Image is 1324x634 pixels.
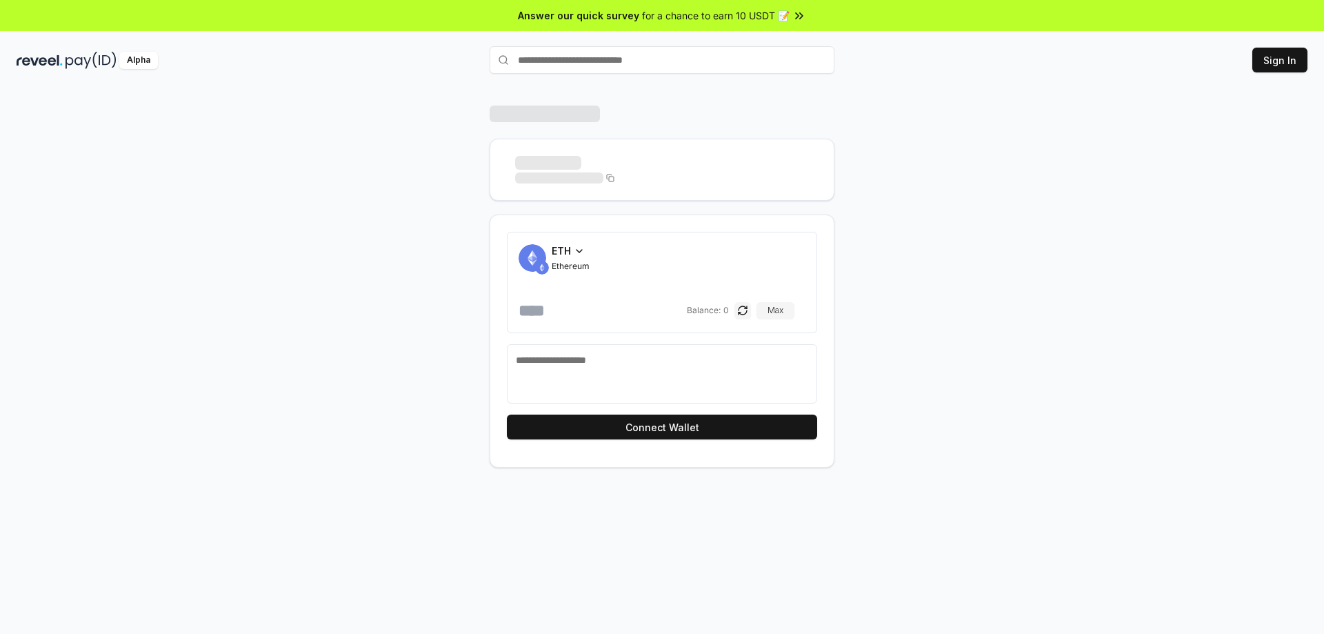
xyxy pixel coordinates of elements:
[687,305,721,316] span: Balance:
[1252,48,1307,72] button: Sign In
[535,261,549,275] img: ETH.svg
[756,302,794,319] button: Max
[642,8,790,23] span: for a chance to earn 10 USDT 📝
[17,52,63,69] img: reveel_dark
[518,8,639,23] span: Answer our quick survey
[507,415,817,439] button: Connect Wallet
[552,261,590,272] span: Ethereum
[723,305,729,316] span: 0
[552,244,571,258] span: ETH
[66,52,117,69] img: pay_id
[119,52,158,69] div: Alpha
